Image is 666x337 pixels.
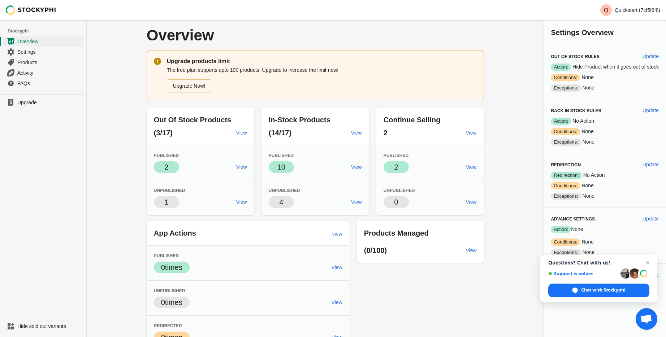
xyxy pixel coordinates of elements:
span: Exceptions: [551,139,581,146]
p: Upgrade products limit [167,57,477,66]
span: View [236,130,247,136]
span: Update [643,53,659,59]
a: Settings [3,47,83,57]
a: Hide sold out variants [3,321,83,331]
p: 4 [279,197,283,207]
span: Out Of Stock Products [154,116,231,124]
span: Settings [17,48,82,56]
span: Unpublished [154,188,185,193]
a: View [463,244,480,257]
a: Products [3,57,83,67]
a: View [233,126,250,139]
span: 2 [384,129,388,137]
span: Update [643,108,659,113]
span: Products [17,59,82,66]
button: Avatar with initials QQuickstart (7cf5f6f8) [597,3,663,17]
span: FAQs [17,80,82,87]
a: FAQs [3,78,83,88]
span: Action: [551,118,571,125]
span: Redirection: [551,172,581,179]
span: 0 times [161,298,182,306]
span: (3/17) [154,129,173,137]
span: Action: [551,64,571,71]
span: Exceptions: [551,193,581,200]
span: Exceptions: [551,84,581,92]
button: Update [640,158,662,171]
a: View [348,126,365,139]
p: None [551,74,659,81]
img: Stockyphi [6,5,56,15]
span: Published [269,153,294,158]
a: View [463,196,480,209]
span: View [466,199,477,205]
span: 10 [277,163,285,171]
p: None [551,192,659,200]
span: Unpublished [384,188,415,193]
span: Support is online [548,271,618,276]
a: Overview [3,36,83,47]
button: Update [640,212,662,225]
span: Unpublished [154,288,185,293]
span: Action: [551,226,571,233]
a: View [233,161,250,174]
span: (14/17) [269,129,291,137]
span: Update [643,216,659,222]
p: Hide Product when it goes out of stock [551,63,659,71]
span: Activity [17,69,82,76]
span: Avatar with initials Q [600,4,612,16]
span: Continue Selling [384,116,441,124]
span: Update [643,162,659,167]
button: Update [640,50,662,63]
p: None [551,128,659,135]
span: Unpublished [269,188,300,193]
span: View [351,164,362,170]
h3: Advance Settings [551,216,636,222]
a: View [329,296,345,309]
span: Published [154,253,179,258]
span: Overview [17,38,82,45]
span: 1 [164,198,168,206]
p: The free plan supports upto 100 products. Upgrade to increase the limit now! [167,66,477,74]
span: View [351,199,362,205]
p: No Action [551,171,659,179]
h3: Back in Stock Rules [551,108,636,114]
a: Upgrade Now! [167,79,212,92]
span: Hide sold out variants [17,323,82,330]
span: View [236,164,247,170]
a: View [348,196,365,209]
p: None [551,138,659,146]
a: View [329,261,345,274]
a: View [463,161,480,174]
span: 0 times [161,263,182,271]
p: None [551,182,659,189]
span: View [466,164,477,170]
a: View [463,126,480,139]
a: Activity [3,67,83,78]
button: Update [640,104,662,117]
p: None [551,84,659,92]
span: Conditions: [551,238,580,246]
p: Overview [147,27,346,43]
a: View [233,196,250,209]
span: Settings Overview [551,29,613,36]
span: Products Managed [364,229,429,237]
span: (0/100) [364,246,387,254]
span: View [466,248,477,253]
a: View [348,161,365,174]
span: Conditions: [551,182,580,189]
a: Open chat [636,308,657,330]
a: Upgrade [3,97,83,108]
span: 2 [394,163,398,171]
h3: Redirection [551,162,636,168]
p: None [551,238,659,246]
span: Published [384,153,408,158]
p: Quickstart (7cf5f6f8) [615,7,660,13]
span: 2 [164,163,168,171]
span: Stockyphi [8,27,86,35]
span: App Actions [154,229,196,237]
span: 0 [394,198,398,206]
span: Questions? Chat with us! [548,260,649,266]
span: View [466,130,477,136]
span: view [332,231,342,237]
span: View [236,199,247,205]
